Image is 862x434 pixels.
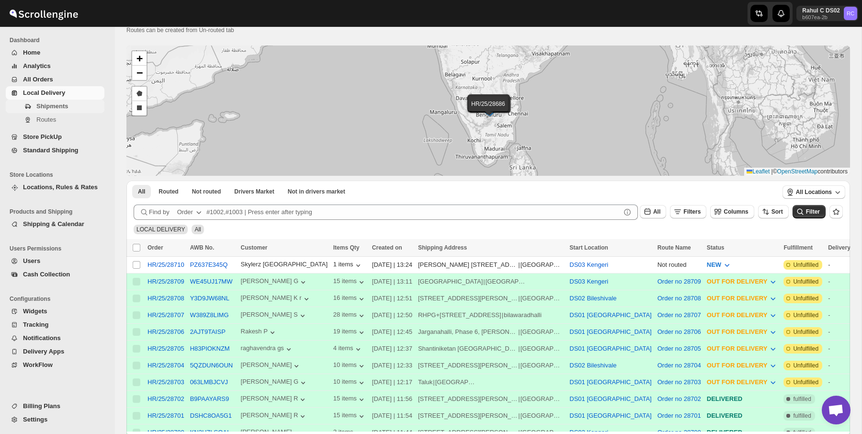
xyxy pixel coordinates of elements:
[569,295,616,302] button: DS02 Bileshivale
[569,244,608,251] span: Start Location
[481,104,496,115] img: Marker
[658,378,701,386] button: Order no 28703
[783,185,845,199] button: All Locations
[793,328,818,336] span: Unfulfilled
[484,105,498,115] img: Marker
[6,46,104,59] button: Home
[241,328,277,337] button: Rakesh P
[241,395,308,404] div: [PERSON_NAME] R
[683,208,701,215] span: Filters
[190,311,229,319] button: W389Z8LIMG
[10,245,108,252] span: Users Permissions
[481,104,496,114] img: Marker
[521,327,564,337] div: [GEOGRAPHIC_DATA]
[793,205,826,218] button: Filter
[241,277,308,287] button: [PERSON_NAME] G
[190,261,228,268] button: PZ637E345Q
[806,208,820,215] span: Filter
[147,412,184,419] button: HR/25/28701
[569,328,651,335] button: DS01 [GEOGRAPHIC_DATA]
[147,311,184,319] button: HR/25/28707
[147,345,184,352] button: HR/25/28705
[701,257,737,273] button: NEW
[372,294,412,303] div: [DATE] | 12:51
[6,217,104,231] button: Shipping & Calendar
[569,311,651,319] button: DS01 [GEOGRAPHIC_DATA]
[147,278,184,285] div: HR/25/28709
[333,411,366,421] button: 15 items
[710,205,754,218] button: Columns
[234,188,274,195] span: Drivers Market
[6,268,104,281] button: Cash Collection
[658,311,701,319] button: Order no 28707
[482,103,497,114] img: Marker
[149,207,170,217] span: Find by
[241,344,294,354] div: raghavendra gs
[36,116,56,123] span: Routes
[701,324,784,340] button: OUT FOR DELIVERY
[658,278,701,285] button: Order no 28709
[418,260,564,270] div: |
[569,345,651,352] button: DS01 [GEOGRAPHIC_DATA]
[241,261,328,270] button: Skylerz [GEOGRAPHIC_DATA]
[707,345,768,352] span: OUT FOR DELIVERY
[138,188,145,195] span: All
[241,311,307,320] button: [PERSON_NAME] S
[6,400,104,413] button: Billing Plans
[372,277,412,286] div: [DATE] | 13:11
[333,328,366,337] button: 19 items
[569,261,608,268] button: DS03 Kengeri
[132,51,147,66] a: Zoom in
[418,344,564,354] div: |
[23,49,40,56] span: Home
[36,103,68,110] span: Shipments
[793,311,818,319] span: Unfulfilled
[190,295,229,302] button: Y3D9JW68NL
[190,278,233,285] button: WE45UJ17MW
[707,278,768,285] span: OUT FOR DELIVERY
[241,294,311,304] button: [PERSON_NAME] K r
[658,260,701,270] div: Not routed
[707,394,778,404] div: DELIVERED
[771,208,783,215] span: Sort
[333,311,366,320] button: 28 items
[482,102,496,113] img: Marker
[177,207,193,217] div: Order
[793,395,811,403] span: fulfilled
[481,103,495,113] img: Marker
[6,181,104,194] button: Locations, Rules & Rates
[418,377,564,387] div: |
[372,377,412,387] div: [DATE] | 12:17
[23,271,70,278] span: Cash Collection
[504,310,542,320] div: bilawaradhalli
[658,328,701,335] button: Order no 28706
[701,358,784,373] button: OUT FOR DELIVERY
[847,11,854,16] text: RC
[758,205,789,218] button: Sort
[333,344,363,354] div: 4 items
[333,395,366,404] button: 15 items
[777,168,818,175] a: OpenStreetMap
[793,295,818,302] span: Unfulfilled
[6,113,104,126] button: Routes
[147,362,184,369] button: HR/25/28704
[418,327,564,337] div: |
[793,345,818,353] span: Unfulfilled
[333,294,366,304] div: 16 items
[132,87,147,101] a: Draw a polygon
[147,295,184,302] button: HR/25/28708
[159,188,178,195] span: Routed
[147,378,184,386] div: HR/25/28703
[771,168,773,175] span: |
[802,7,840,14] p: Rahul C DS02
[658,295,701,302] button: Order no 28708
[418,361,518,370] div: [STREET_ADDRESS][PERSON_NAME]
[796,6,858,21] button: User menu
[793,278,818,286] span: Unfulfilled
[701,375,784,390] button: OUT FOR DELIVERY
[744,168,850,176] div: © contributors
